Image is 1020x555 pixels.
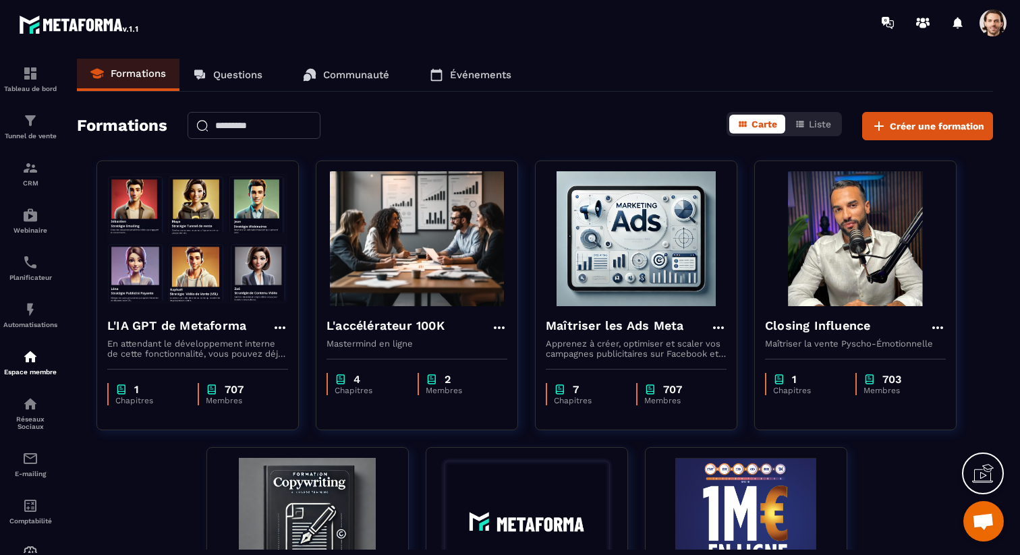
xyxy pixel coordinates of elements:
[77,59,179,91] a: Formations
[22,498,38,514] img: accountant
[225,383,244,396] p: 707
[644,383,656,396] img: chapter
[3,132,57,140] p: Tunnel de vente
[663,383,682,396] p: 707
[416,59,525,91] a: Événements
[327,316,445,335] h4: L'accélérateur 100K
[22,254,38,270] img: scheduler
[3,368,57,376] p: Espace membre
[289,59,403,91] a: Communauté
[754,160,973,447] a: formation-backgroundClosing InfluenceMaîtriser la vente Pyscho-Émotionnellechapter1Chapitreschapt...
[963,501,1004,542] a: Ouvrir le chat
[22,207,38,223] img: automations
[3,386,57,440] a: social-networksocial-networkRéseaux Sociaux
[554,383,566,396] img: chapter
[111,67,166,80] p: Formations
[546,171,727,306] img: formation-background
[3,321,57,328] p: Automatisations
[862,112,993,140] button: Créer une formation
[863,386,932,395] p: Membres
[546,316,683,335] h4: Maîtriser les Ads Meta
[882,373,901,386] p: 703
[3,85,57,92] p: Tableau de bord
[115,383,128,396] img: chapter
[863,373,876,386] img: chapter
[450,69,511,81] p: Événements
[22,65,38,82] img: formation
[3,415,57,430] p: Réseaux Sociaux
[22,450,38,467] img: email
[729,115,785,134] button: Carte
[773,386,842,395] p: Chapitres
[134,383,139,396] p: 1
[327,171,507,306] img: formation-background
[206,383,218,396] img: chapter
[773,373,785,386] img: chapter
[327,339,507,349] p: Mastermind en ligne
[3,55,57,103] a: formationformationTableau de bord
[3,488,57,535] a: accountantaccountantComptabilité
[554,396,623,405] p: Chapitres
[3,274,57,281] p: Planificateur
[115,396,184,405] p: Chapitres
[3,150,57,197] a: formationformationCRM
[3,517,57,525] p: Comptabilité
[765,316,870,335] h4: Closing Influence
[535,160,754,447] a: formation-backgroundMaîtriser les Ads MetaApprenez à créer, optimiser et scaler vos campagnes pub...
[107,316,246,335] h4: L'IA GPT de Metaforma
[426,373,438,386] img: chapter
[3,440,57,488] a: emailemailE-mailing
[3,179,57,187] p: CRM
[787,115,839,134] button: Liste
[3,197,57,244] a: automationsautomationsWebinaire
[573,383,579,396] p: 7
[206,396,275,405] p: Membres
[22,396,38,412] img: social-network
[3,103,57,150] a: formationformationTunnel de vente
[426,386,494,395] p: Membres
[644,396,713,405] p: Membres
[22,349,38,365] img: automations
[96,160,316,447] a: formation-backgroundL'IA GPT de MetaformaEn attendant le développement interne de cette fonctionn...
[3,339,57,386] a: automationsautomationsEspace membre
[77,112,167,140] h2: Formations
[890,119,984,133] span: Créer une formation
[752,119,777,129] span: Carte
[335,373,347,386] img: chapter
[323,69,389,81] p: Communauté
[546,339,727,359] p: Apprenez à créer, optimiser et scaler vos campagnes publicitaires sur Facebook et Instagram.
[765,339,946,349] p: Maîtriser la vente Pyscho-Émotionnelle
[765,171,946,306] img: formation-background
[3,244,57,291] a: schedulerschedulerPlanificateur
[179,59,276,91] a: Questions
[445,373,451,386] p: 2
[809,119,831,129] span: Liste
[3,470,57,477] p: E-mailing
[353,373,360,386] p: 4
[107,339,288,359] p: En attendant le développement interne de cette fonctionnalité, vous pouvez déjà l’utiliser avec C...
[22,301,38,318] img: automations
[22,113,38,129] img: formation
[107,171,288,306] img: formation-background
[792,373,797,386] p: 1
[316,160,535,447] a: formation-backgroundL'accélérateur 100KMastermind en lignechapter4Chapitreschapter2Membres
[22,160,38,176] img: formation
[335,386,404,395] p: Chapitres
[213,69,262,81] p: Questions
[3,291,57,339] a: automationsautomationsAutomatisations
[3,227,57,234] p: Webinaire
[19,12,140,36] img: logo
